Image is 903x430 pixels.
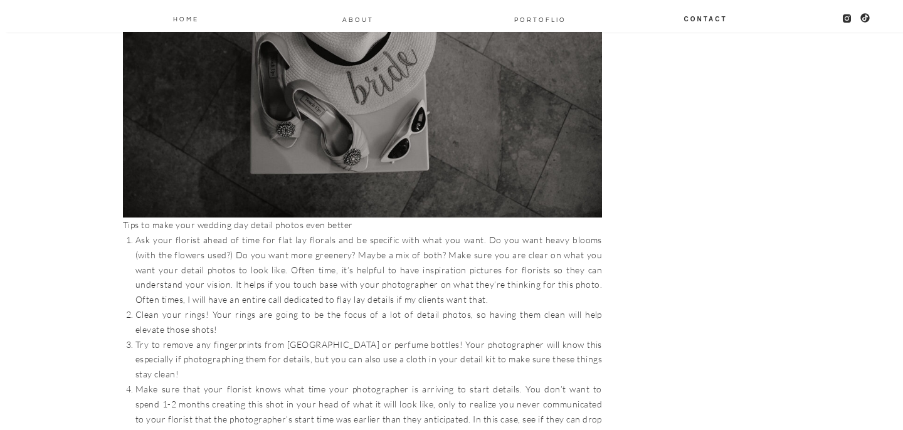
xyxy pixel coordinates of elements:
a: Contact [683,13,728,23]
li: Ask your florist ahead of time for flat lay florals and be specific with what you want. Do you wa... [135,233,602,307]
li: Try to remove any fingerprints from [GEOGRAPHIC_DATA] or perfume bottles! Your photographer will ... [135,337,602,382]
a: PORTOFLIO [509,14,571,24]
h4: Tips to make your wedding day detail photos even better [123,218,602,233]
li: Clean your rings! Your rings are going to be the focus of a lot of detail photos, so having them ... [135,307,602,337]
a: Home [172,13,199,23]
a: About [342,14,374,24]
